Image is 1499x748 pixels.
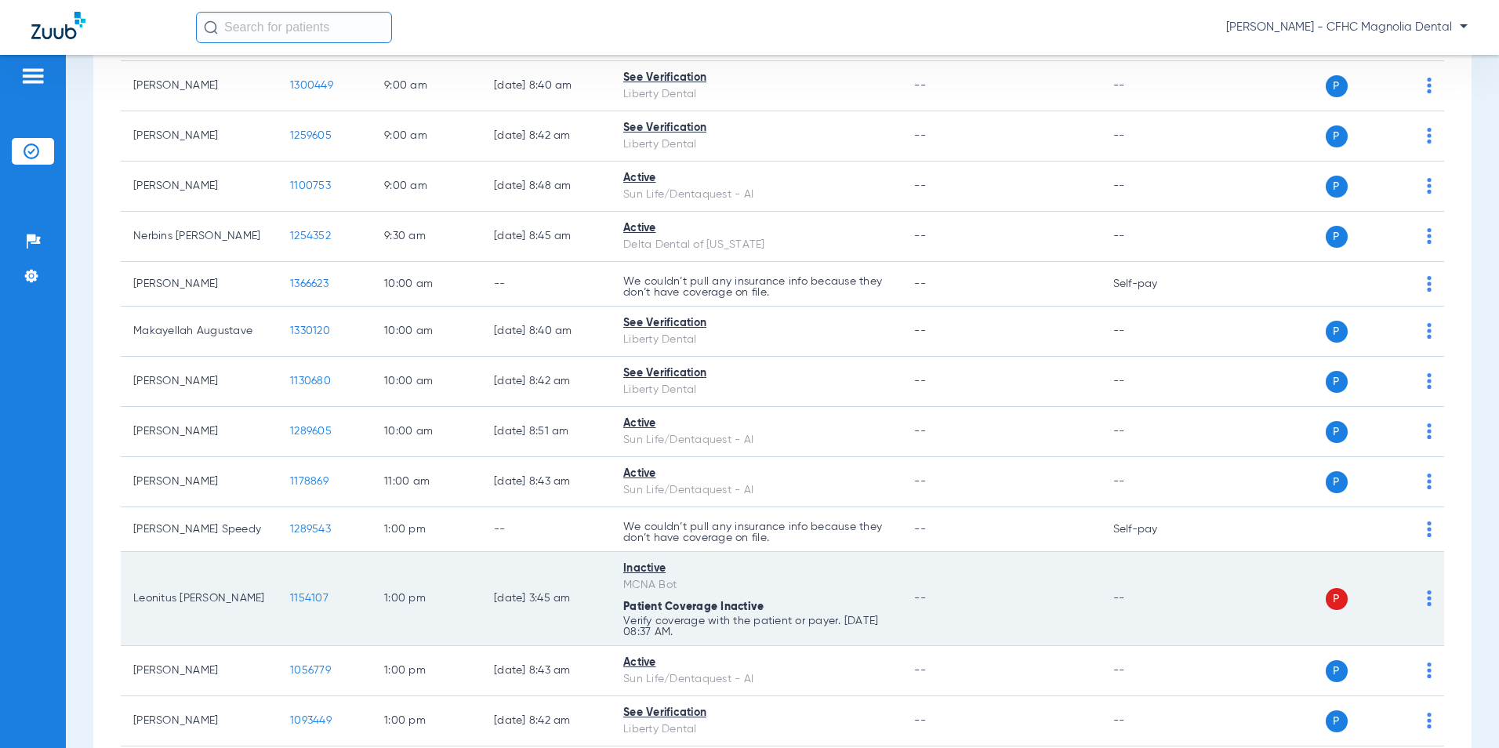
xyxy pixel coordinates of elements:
span: Patient Coverage Inactive [623,601,764,612]
td: -- [1101,307,1207,357]
span: -- [914,130,926,141]
span: 1289543 [290,524,331,535]
span: 1100753 [290,180,331,191]
span: 1093449 [290,715,332,726]
td: 9:00 AM [372,61,481,111]
div: Active [623,220,889,237]
td: Self-pay [1101,507,1207,552]
td: -- [481,507,611,552]
td: [PERSON_NAME] [121,646,278,696]
div: Sun Life/Dentaquest - AI [623,671,889,688]
td: Makayellah Augustave [121,307,278,357]
td: [DATE] 3:45 AM [481,552,611,646]
div: Inactive [623,561,889,577]
img: group-dot-blue.svg [1427,78,1432,93]
div: See Verification [623,120,889,136]
span: -- [914,376,926,387]
span: -- [914,231,926,241]
td: [DATE] 8:51 AM [481,407,611,457]
input: Search for patients [196,12,392,43]
span: P [1326,321,1348,343]
td: 9:00 AM [372,162,481,212]
td: [DATE] 8:42 AM [481,357,611,407]
span: P [1326,75,1348,97]
img: Search Icon [204,20,218,34]
img: group-dot-blue.svg [1427,423,1432,439]
td: -- [1101,407,1207,457]
span: P [1326,588,1348,610]
div: Liberty Dental [623,86,889,103]
span: -- [914,180,926,191]
span: 1056779 [290,665,331,676]
span: 1259605 [290,130,332,141]
div: Active [623,170,889,187]
td: [PERSON_NAME] [121,262,278,307]
img: hamburger-icon [20,67,45,85]
span: 1178869 [290,476,328,487]
img: group-dot-blue.svg [1427,521,1432,537]
td: 10:00 AM [372,307,481,357]
td: [PERSON_NAME] [121,696,278,746]
span: -- [914,476,926,487]
td: [DATE] 8:40 AM [481,61,611,111]
div: See Verification [623,365,889,382]
td: -- [1101,457,1207,507]
div: Active [623,416,889,432]
td: -- [481,262,611,307]
div: Liberty Dental [623,332,889,348]
div: See Verification [623,705,889,721]
span: P [1326,125,1348,147]
td: 1:00 PM [372,696,481,746]
td: [PERSON_NAME] Speedy [121,507,278,552]
td: [PERSON_NAME] [121,357,278,407]
div: Liberty Dental [623,382,889,398]
td: 1:00 PM [372,507,481,552]
img: group-dot-blue.svg [1427,474,1432,489]
p: We couldn’t pull any insurance info because they don’t have coverage on file. [623,276,889,298]
td: Nerbins [PERSON_NAME] [121,212,278,262]
span: P [1326,471,1348,493]
span: 1254352 [290,231,331,241]
td: Leonitus [PERSON_NAME] [121,552,278,646]
td: [DATE] 8:45 AM [481,212,611,262]
td: -- [1101,357,1207,407]
td: [PERSON_NAME] [121,61,278,111]
span: 1366623 [290,278,328,289]
td: [DATE] 8:42 AM [481,111,611,162]
span: -- [914,524,926,535]
span: P [1326,226,1348,248]
span: 1130680 [290,376,331,387]
td: [DATE] 8:43 AM [481,457,611,507]
td: [DATE] 8:48 AM [481,162,611,212]
div: MCNA Bot [623,577,889,594]
span: P [1326,660,1348,682]
iframe: Chat Widget [1421,673,1499,748]
div: See Verification [623,70,889,86]
td: [PERSON_NAME] [121,407,278,457]
td: [DATE] 8:40 AM [481,307,611,357]
img: group-dot-blue.svg [1427,128,1432,143]
div: See Verification [623,315,889,332]
span: -- [914,715,926,726]
div: Liberty Dental [623,136,889,153]
td: 10:00 AM [372,357,481,407]
span: 1154107 [290,593,328,604]
div: Active [623,466,889,482]
div: Delta Dental of [US_STATE] [623,237,889,253]
span: 1300449 [290,80,333,91]
td: [PERSON_NAME] [121,162,278,212]
p: Verify coverage with the patient or payer. [DATE] 08:37 AM. [623,615,889,637]
span: 1330120 [290,325,330,336]
div: Sun Life/Dentaquest - AI [623,187,889,203]
span: P [1326,421,1348,443]
span: P [1326,710,1348,732]
td: 11:00 AM [372,457,481,507]
span: -- [914,426,926,437]
td: [PERSON_NAME] [121,111,278,162]
img: group-dot-blue.svg [1427,590,1432,606]
td: [PERSON_NAME] [121,457,278,507]
span: -- [914,325,926,336]
td: 10:00 AM [372,262,481,307]
td: -- [1101,162,1207,212]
